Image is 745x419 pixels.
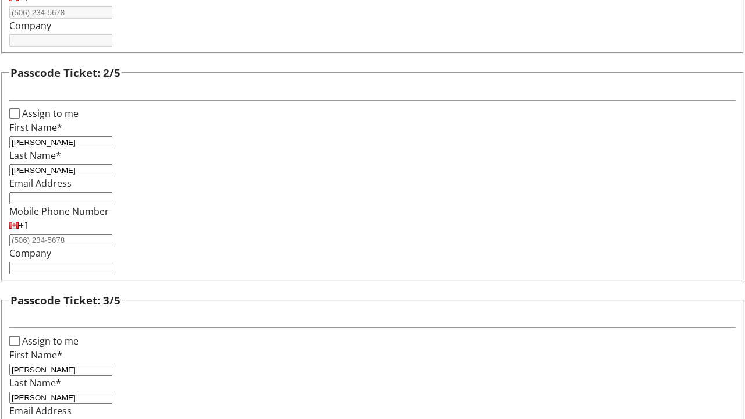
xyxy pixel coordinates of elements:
[9,121,62,134] label: First Name*
[9,377,61,389] label: Last Name*
[9,149,61,162] label: Last Name*
[20,106,79,120] label: Assign to me
[20,334,79,348] label: Assign to me
[9,19,51,32] label: Company
[10,292,120,308] h3: Passcode Ticket: 3/5
[9,349,62,361] label: First Name*
[9,234,112,246] input: (506) 234-5678
[9,6,112,19] input: (506) 234-5678
[10,65,120,81] h3: Passcode Ticket: 2/5
[9,177,72,190] label: Email Address
[9,404,72,417] label: Email Address
[9,205,109,218] label: Mobile Phone Number
[9,247,51,260] label: Company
